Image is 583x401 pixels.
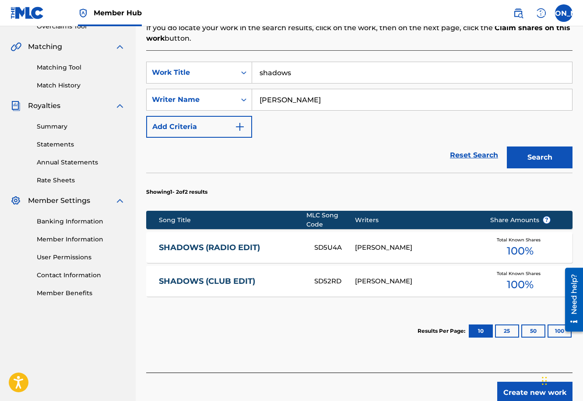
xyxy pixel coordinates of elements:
span: Total Known Shares [497,270,544,277]
a: Contact Information [37,271,125,280]
div: Writer Name [152,94,231,105]
div: MLC Song Code [306,211,355,229]
span: Royalties [28,101,60,111]
div: [PERSON_NAME] [355,276,477,286]
span: Share Amounts [490,216,551,225]
button: 50 [521,324,545,338]
a: Statements [37,140,125,149]
div: Song Title [159,216,306,225]
a: Annual Statements [37,158,125,167]
a: Banking Information [37,217,125,226]
iframe: Chat Widget [539,359,583,401]
img: MLC Logo [11,7,44,19]
div: [PERSON_NAME] [355,243,477,253]
a: Match History [37,81,125,90]
a: User Permissions [37,253,125,262]
a: Overclaims Tool [37,22,125,31]
img: Royalties [11,101,21,111]
img: expand [115,101,125,111]
form: Search Form [146,62,572,173]
p: If you do locate your work in the search results, click on the work, then on the next page, click... [146,23,572,44]
div: Drag [542,368,547,394]
a: Member Information [37,235,125,244]
p: Showing 1 - 2 of 2 results [146,188,207,196]
img: Top Rightsholder [78,8,88,18]
button: Add Criteria [146,116,252,138]
div: User Menu [555,4,572,22]
img: expand [115,195,125,206]
button: Search [507,146,572,168]
img: 9d2ae6d4665cec9f34b9.svg [235,122,245,132]
div: SD52RD [314,276,355,286]
span: Total Known Shares [497,237,544,243]
img: Member Settings [11,195,21,206]
button: 25 [495,324,519,338]
span: 100 % [507,277,534,293]
span: Member Settings [28,195,90,206]
a: SHADOWS (RADIO EDIT) [159,243,302,253]
span: 100 % [507,243,534,259]
img: search [513,8,523,18]
a: Summary [37,122,125,131]
img: Matching [11,42,21,52]
img: expand [115,42,125,52]
a: Reset Search [446,146,502,165]
button: 100 [548,324,572,338]
a: SHADOWS (CLUB EDIT) [159,276,302,286]
a: Matching Tool [37,63,125,72]
button: 10 [469,324,493,338]
div: Writers [355,216,477,225]
a: Member Benefits [37,289,125,298]
span: Member Hub [94,8,142,18]
span: ? [543,216,550,223]
div: Work Title [152,67,231,78]
iframe: Resource Center [558,264,583,335]
p: Results Per Page: [418,327,467,335]
div: Help [532,4,550,22]
a: Public Search [509,4,527,22]
span: Matching [28,42,62,52]
img: help [536,8,546,18]
div: SD5U4A [314,243,355,253]
a: Rate Sheets [37,176,125,185]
